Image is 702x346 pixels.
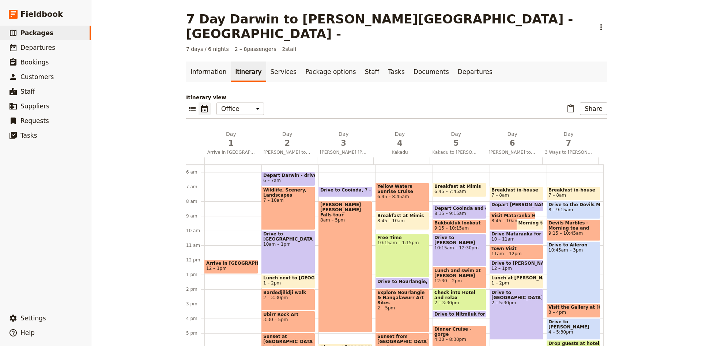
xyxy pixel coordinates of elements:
[548,330,599,335] span: 4 – 5:30pm
[486,149,539,155] span: [PERSON_NAME] to 3 Ways
[565,103,577,115] button: Paste itinerary item
[547,219,600,241] div: Devils Marbles - Morning tea and walks9:15 – 10:45am
[548,220,599,231] span: Devils Marbles - Morning tea and walks
[491,193,509,198] span: 7 – 8am
[548,231,599,236] span: 9:15 – 10:45am
[491,290,541,300] span: Drive to [GEOGRAPHIC_DATA]
[547,186,600,201] div: Breakfast in-house7 – 8am
[206,261,256,266] span: Arrive in [GEOGRAPHIC_DATA] - Transfer to Hotel
[517,219,544,230] div: Morning tea and look around at [GEOGRAPHIC_DATA]
[486,130,542,157] button: Day6[PERSON_NAME] to 3 Ways
[20,315,46,322] span: Settings
[548,319,599,330] span: Drive to [PERSON_NAME][GEOGRAPHIC_DATA]
[263,187,313,198] span: Wildlife, Scenery, Landscapes
[490,212,535,230] div: Visit Mataranka Hotsprings & Bitter Springs8:45 – 10am
[434,300,484,305] span: 2 – 3:30pm
[373,130,430,157] button: Day4Kakadu
[235,45,276,53] span: 2 – 8 passengers
[491,300,541,305] span: 2 – 5:30pm
[432,130,480,149] h2: Day
[264,138,311,149] span: 2
[20,29,53,37] span: Packages
[580,103,607,115] button: Share
[548,187,599,193] span: Breakfast in-house
[434,206,484,211] span: Depart Cooinda and drive to Bukbukluk Lookout
[491,187,541,193] span: Breakfast in-house
[384,62,409,82] a: Tasks
[377,218,427,223] span: 8:45 – 10am
[261,149,314,155] span: [PERSON_NAME] to Kakadu
[377,290,427,305] span: Explore Nourlangie & Nangalawurr Art Sites
[263,173,313,178] span: Depart Darwin - drive to [PERSON_NAME][GEOGRAPHIC_DATA]
[518,220,653,226] span: Morning tea and look around at [GEOGRAPHIC_DATA]
[261,289,315,310] div: Bardedjilidji walk2 – 3:30pm
[433,311,486,318] div: Drive to Nitmiluk for dinner cruise
[375,183,429,212] div: Yellow Waters Sunrise Cruise6:45 – 8:45am
[491,202,614,207] span: Depart [PERSON_NAME] and drive to Mataranka
[20,329,35,336] span: Help
[301,62,360,82] a: Package options
[434,268,484,278] span: Lunch and swim at [PERSON_NAME][GEOGRAPHIC_DATA]
[434,290,484,300] span: Check into Hotel and relax
[186,213,204,219] div: 9 am
[186,316,204,321] div: 4 pm
[491,246,541,251] span: Town Visit
[375,289,429,332] div: Explore Nourlangie & Nangalawurr Art Sites2 – 5pm
[375,278,429,289] div: Drive to Nourlangie1:15 – 2pm
[377,213,427,218] span: Breakfast at Mimis
[377,235,427,240] span: Free Time
[263,295,313,300] span: 2 – 3:30pm
[434,226,469,231] span: 9:15 – 10:15am
[547,318,600,340] div: Drive to [PERSON_NAME][GEOGRAPHIC_DATA]4 – 5:30pm
[434,278,484,283] span: 12:30 – 2pm
[206,266,227,271] span: 12 – 1pm
[186,272,204,278] div: 1 pm
[264,130,311,149] h2: Day
[548,242,599,248] span: Drive to Aileron
[186,228,204,234] div: 10 am
[186,62,231,82] a: Information
[490,260,543,274] div: Drive to [PERSON_NAME] [PERSON_NAME]12 – 1pm
[20,117,49,124] span: Requests
[263,231,313,242] span: Drive to [GEOGRAPHIC_DATA]
[263,178,281,183] span: 6 – 7am
[433,205,486,219] div: Depart Cooinda and drive to Bukbukluk Lookout8:15 – 9:15am
[263,317,313,322] span: 3:30 – 5pm
[377,279,429,284] span: Drive to Nourlangie
[186,45,229,53] span: 7 days / 6 nights
[376,130,424,149] h2: Day
[320,130,367,149] h2: Day
[548,202,599,207] span: Drive to the Devils Marbles
[542,130,598,157] button: Day73 Ways to [PERSON_NAME]
[20,44,55,51] span: Departures
[548,207,599,212] span: 8 – 9:15am
[263,290,313,295] span: Bardedjilidji walk
[375,234,429,278] div: Free Time10:15am – 1:15pm
[491,261,541,266] span: Drive to [PERSON_NAME] [PERSON_NAME]
[453,62,497,82] a: Departures
[429,149,483,155] span: Kakadu to [PERSON_NAME]
[231,62,266,82] a: Itinerary
[263,198,313,203] span: 7 – 10am
[433,234,486,267] div: Drive to [PERSON_NAME]10:15am – 12:30pm
[263,312,313,317] span: Ubirr Rock Art
[377,194,427,199] span: 6:45 – 8:45am
[548,193,566,198] span: 7 – 8am
[547,304,600,318] div: Visit the Gallery at [GEOGRAPHIC_DATA]3 – 4pm
[491,275,541,280] span: Lunch at [PERSON_NAME][GEOGRAPHIC_DATA][PERSON_NAME]
[320,202,370,217] span: [PERSON_NAME] [PERSON_NAME] Falls tour
[261,230,315,274] div: Drive to [GEOGRAPHIC_DATA]10am – 1pm
[491,251,522,256] span: 11am – 12pm
[491,266,512,271] span: 12 – 1pm
[186,94,607,101] p: Itinerary view
[491,231,541,237] span: Drive Mataranka for Larimah
[377,305,427,310] span: 2 – 5pm
[377,334,427,344] span: Sunset from [GEOGRAPHIC_DATA]
[204,130,261,157] button: Day1Arrive in [GEOGRAPHIC_DATA]
[263,275,313,280] span: Lunch next to [GEOGRAPHIC_DATA]
[320,217,370,223] span: 8am – 5pm
[488,130,536,149] h2: Day
[433,219,486,234] div: Bukbukluk lookout9:15 – 10:15am
[545,138,592,149] span: 7
[434,235,484,245] span: Drive to [PERSON_NAME]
